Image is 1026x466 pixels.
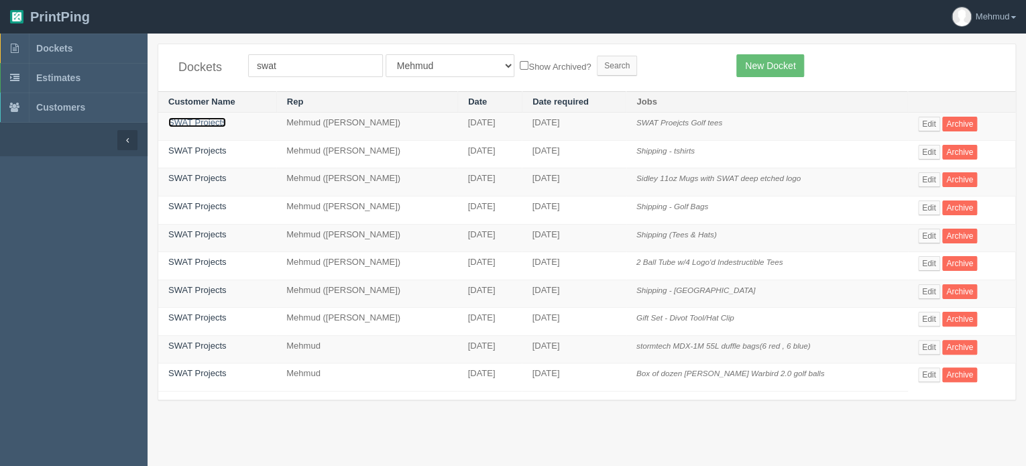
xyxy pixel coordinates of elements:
td: [DATE] [522,252,626,280]
a: Edit [918,256,940,271]
img: avatar_default-7531ab5dedf162e01f1e0bb0964e6a185e93c5c22dfe317fb01d7f8cd2b1632c.jpg [952,7,971,26]
a: Edit [918,117,940,131]
td: Mehmud ([PERSON_NAME]) [276,196,457,225]
a: SWAT Projects [168,145,226,156]
a: SWAT Projects [168,229,226,239]
td: [DATE] [522,140,626,168]
td: Mehmud ([PERSON_NAME]) [276,308,457,336]
input: Search [597,56,637,76]
a: Customer Name [168,97,235,107]
td: [DATE] [457,224,522,252]
i: Shipping - Golf Bags [636,202,708,211]
td: [DATE] [522,363,626,392]
td: Mehmud ([PERSON_NAME]) [276,113,457,141]
td: Mehmud [276,363,457,392]
a: Archive [942,145,977,160]
a: SWAT Projects [168,201,226,211]
a: SWAT Projects [168,173,226,183]
a: Edit [918,229,940,243]
a: Edit [918,340,940,355]
a: Edit [918,312,940,327]
td: Mehmud ([PERSON_NAME]) [276,252,457,280]
td: [DATE] [457,280,522,308]
td: [DATE] [522,196,626,225]
a: SWAT Projects [168,368,226,378]
span: Dockets [36,43,72,54]
td: Mehmud ([PERSON_NAME]) [276,168,457,196]
a: Edit [918,145,940,160]
td: Mehmud ([PERSON_NAME]) [276,280,457,308]
td: [DATE] [522,168,626,196]
img: logo-3e63b451c926e2ac314895c53de4908e5d424f24456219fb08d385ab2e579770.png [10,10,23,23]
th: Jobs [626,91,908,113]
td: [DATE] [457,335,522,363]
a: Archive [942,172,977,187]
td: [DATE] [522,224,626,252]
label: Show Archived? [520,58,591,74]
a: SWAT Projects [168,117,226,127]
td: [DATE] [457,252,522,280]
i: SWAT Proejcts Golf tees [636,118,722,127]
a: Edit [918,172,940,187]
a: SWAT Projects [168,257,226,267]
a: Archive [942,200,977,215]
td: [DATE] [522,308,626,336]
span: Customers [36,102,85,113]
span: Estimates [36,72,80,83]
input: Customer Name [248,54,383,77]
h4: Dockets [178,61,228,74]
td: [DATE] [522,280,626,308]
i: Box of dozen [PERSON_NAME] Warbird 2.0 golf balls [636,369,824,377]
a: Archive [942,284,977,299]
td: [DATE] [457,308,522,336]
a: Edit [918,200,940,215]
a: SWAT Projects [168,285,226,295]
td: [DATE] [457,196,522,225]
td: [DATE] [522,335,626,363]
i: stormtech MDX-1M 55L duffle bags(6 red , 6 blue) [636,341,811,350]
a: Edit [918,284,940,299]
td: Mehmud [276,335,457,363]
a: New Docket [736,54,804,77]
a: Archive [942,340,977,355]
a: SWAT Projects [168,312,226,323]
i: Shipping - tshirts [636,146,695,155]
a: Archive [942,229,977,243]
td: [DATE] [457,363,522,392]
td: Mehmud ([PERSON_NAME]) [276,224,457,252]
a: Date required [532,97,589,107]
td: [DATE] [457,168,522,196]
td: Mehmud ([PERSON_NAME]) [276,140,457,168]
td: [DATE] [522,113,626,141]
i: Sidley 11oz Mugs with SWAT deep etched logo [636,174,801,182]
a: Rep [287,97,304,107]
i: Gift Set - Divot Tool/Hat Clip [636,313,734,322]
a: Archive [942,117,977,131]
td: [DATE] [457,140,522,168]
a: Date [468,97,487,107]
i: Shipping (Tees & Hats) [636,230,717,239]
a: Archive [942,312,977,327]
a: Edit [918,367,940,382]
a: SWAT Projects [168,341,226,351]
a: Archive [942,256,977,271]
i: Shipping - [GEOGRAPHIC_DATA] [636,286,756,294]
a: Archive [942,367,977,382]
i: 2 Ball Tube w/4 Logo'd Indestructible Tees [636,257,783,266]
input: Show Archived? [520,61,528,70]
td: [DATE] [457,113,522,141]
